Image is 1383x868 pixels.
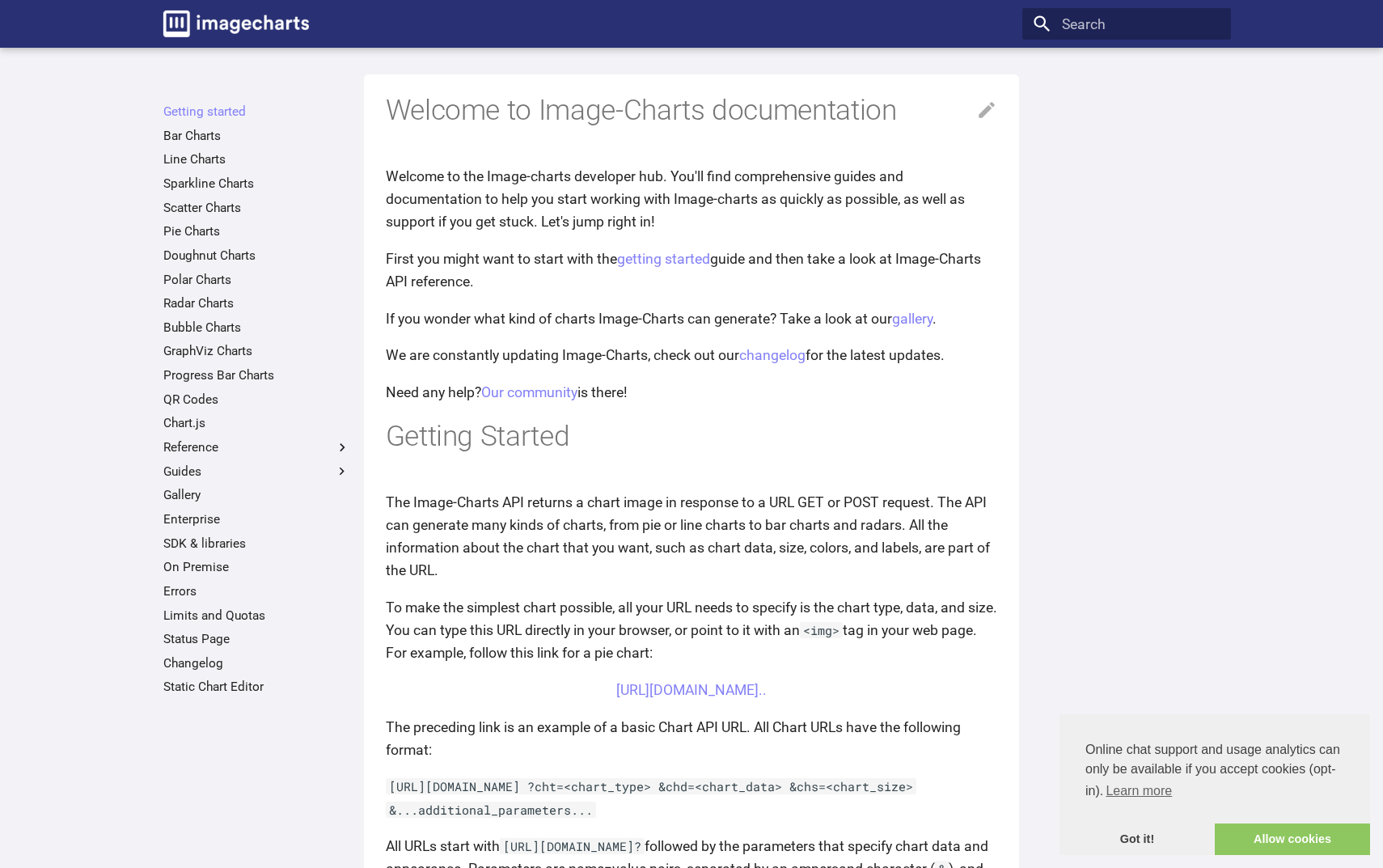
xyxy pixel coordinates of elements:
[163,392,350,408] a: QR Codes
[163,128,350,144] a: Bar Charts
[163,655,350,671] a: Changelog
[163,559,350,575] a: On Premise
[481,384,577,400] a: Our community
[163,679,350,695] a: Static Chart Editor
[163,536,350,552] a: SDK & libraries
[1059,824,1215,856] a: dismiss cookie message
[500,838,645,854] code: [URL][DOMAIN_NAME]?
[386,307,998,330] p: If you wonder what kind of charts Image-Charts can generate? Take a look at our .
[163,104,350,120] a: Getting started
[163,295,350,311] a: Radar Charts
[386,716,998,761] p: The preceding link is an example of a basic Chart API URL. All Chart URLs have the following format:
[163,200,350,216] a: Scatter Charts
[163,511,350,527] a: Enterprise
[163,11,309,37] img: logo
[1215,824,1370,856] a: allow cookies
[163,439,350,455] label: Reference
[1022,8,1230,40] input: Search
[892,311,933,327] a: gallery
[163,608,350,624] a: Limits and Quotas
[386,491,998,582] p: The Image-Charts API returns a chart image in response to a URL GET or POST request. The API can ...
[800,622,844,638] code: <img>
[163,367,350,383] a: Progress Bar Charts
[386,381,998,404] p: Need any help? is there!
[739,347,806,363] a: changelog
[163,343,350,359] a: GraphViz Charts
[386,778,917,817] code: [URL][DOMAIN_NAME] ?cht=<chart_type> &chd=<chart_data> &chs=<chart_size> &...additional_parameter...
[163,464,350,480] label: Guides
[616,682,767,698] a: [URL][DOMAIN_NAME]..
[156,3,316,44] a: Image-Charts documentation
[1059,714,1370,855] div: cookieconsent
[1085,740,1344,803] span: Online chat support and usage analytics can only be available if you accept cookies (opt-in).
[1103,779,1174,803] a: learn more about cookies
[163,248,350,264] a: Doughnut Charts
[386,596,998,664] p: To make the simplest chart possible, all your URL needs to specify is the chart type, data, and s...
[386,165,998,233] p: Welcome to the Image-charts developer hub. You'll find comprehensive guides and documentation to ...
[386,418,998,455] h1: Getting Started
[163,320,350,336] a: Bubble Charts
[163,631,350,647] a: Status Page
[163,223,350,239] a: Pie Charts
[163,487,350,503] a: Gallery
[386,344,998,366] p: We are constantly updating Image-Charts, check out our for the latest updates.
[617,251,710,267] a: getting started
[163,176,350,192] a: Sparkline Charts
[386,248,998,293] p: First you might want to start with the guide and then take a look at Image-Charts API reference.
[163,151,350,167] a: Line Charts
[163,415,350,431] a: Chart.js
[386,92,998,129] h1: Welcome to Image-Charts documentation
[163,583,350,599] a: Errors
[163,272,350,288] a: Polar Charts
